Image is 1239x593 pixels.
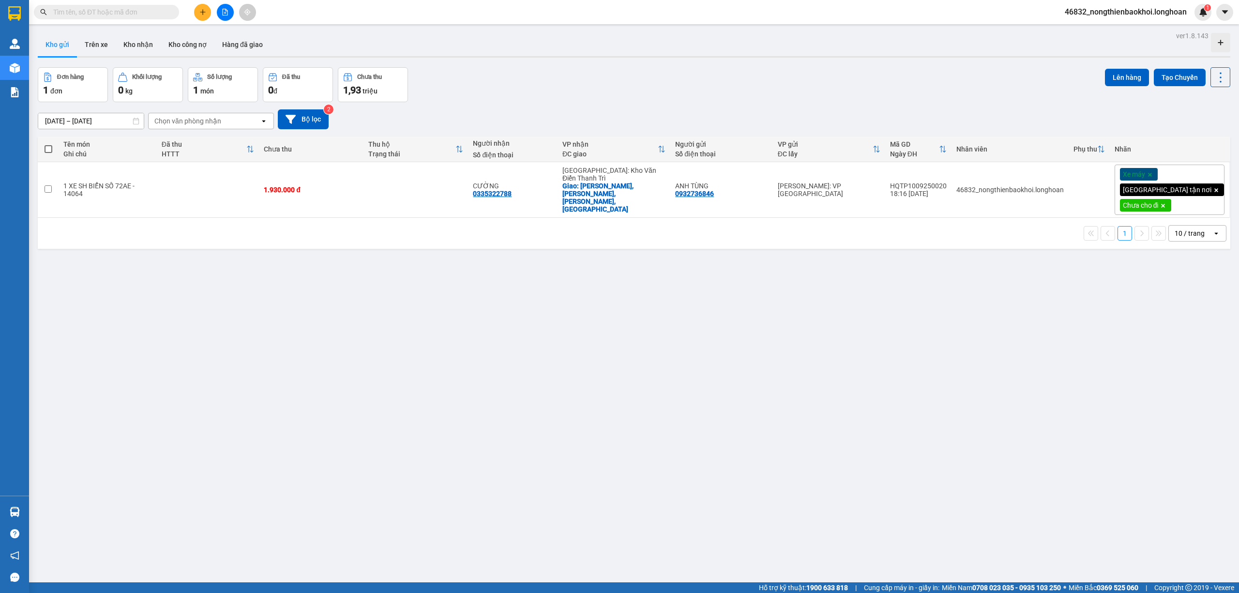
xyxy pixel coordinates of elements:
div: Đơn hàng [57,74,84,80]
span: món [200,87,214,95]
th: Toggle SortBy [157,137,259,162]
img: logo-vxr [8,6,21,21]
svg: open [1212,229,1220,237]
button: Kho gửi [38,33,77,56]
img: solution-icon [10,87,20,97]
div: ĐC lấy [778,150,873,158]
div: 0335322788 [473,190,512,198]
div: HQTP1009250020 [890,182,947,190]
div: ĐC giao [562,150,658,158]
span: kg [125,87,133,95]
sup: 1 [1204,4,1211,11]
span: caret-down [1221,8,1229,16]
div: VP gửi [778,140,873,148]
div: Người nhận [473,139,553,147]
th: Toggle SortBy [1069,137,1110,162]
span: search [40,9,47,15]
span: 46832_nongthienbaokhoi.longhoan [1057,6,1194,18]
div: 46832_nongthienbaokhoi.longhoan [956,186,1064,194]
div: 1.930.000 đ [264,186,359,194]
span: | [1146,582,1147,593]
span: ⚪️ [1063,586,1066,590]
strong: 1900 633 818 [806,584,848,592]
div: Thu hộ [368,140,455,148]
sup: 2 [324,105,333,114]
div: [PERSON_NAME]: VP [GEOGRAPHIC_DATA] [778,182,880,198]
span: aim [244,9,251,15]
button: Hàng đã giao [214,33,271,56]
span: đ [273,87,277,95]
span: Chưa cho đi [1123,201,1159,210]
span: notification [10,551,19,560]
div: Nhân viên [956,145,1064,153]
th: Toggle SortBy [773,137,885,162]
th: Toggle SortBy [885,137,952,162]
button: aim [239,4,256,21]
img: warehouse-icon [10,63,20,73]
div: Chưa thu [357,74,382,80]
div: 10 / trang [1175,228,1205,238]
button: Trên xe [77,33,116,56]
div: Trạng thái [368,150,455,158]
span: Miền Bắc [1069,582,1138,593]
button: Số lượng1món [188,67,258,102]
div: Mã GD [890,140,939,148]
div: 18:16 [DATE] [890,190,947,198]
button: 1 [1118,226,1132,241]
span: message [10,573,19,582]
div: 0932736846 [675,190,714,198]
button: Chưa thu1,93 triệu [338,67,408,102]
span: Xe máy [1123,170,1145,179]
span: 1 [1206,4,1209,11]
button: Đã thu0đ [263,67,333,102]
img: icon-new-feature [1199,8,1208,16]
button: Bộ lọc [278,109,329,129]
button: plus [194,4,211,21]
span: đơn [50,87,62,95]
input: Select a date range. [38,113,144,129]
div: Số điện thoại [473,151,553,159]
div: Đã thu [282,74,300,80]
span: [GEOGRAPHIC_DATA] tận nơi [1123,185,1211,194]
span: Miền Nam [942,582,1061,593]
div: Chọn văn phòng nhận [154,116,221,126]
th: Toggle SortBy [363,137,468,162]
div: HTTT [162,150,247,158]
input: Tìm tên, số ĐT hoặc mã đơn [53,7,167,17]
button: Tạo Chuyến [1154,69,1206,86]
div: Số lượng [207,74,232,80]
span: file-add [222,9,228,15]
span: question-circle [10,529,19,538]
div: Người gửi [675,140,768,148]
span: copyright [1185,584,1192,591]
img: warehouse-icon [10,507,20,517]
span: Cung cấp máy in - giấy in: [864,582,939,593]
div: ver 1.8.143 [1176,30,1209,41]
button: caret-down [1216,4,1233,21]
th: Toggle SortBy [558,137,670,162]
div: CƯỜNG [473,182,553,190]
div: Chưa thu [264,145,359,153]
span: 1 [43,84,48,96]
span: plus [199,9,206,15]
button: Kho công nợ [161,33,214,56]
button: Khối lượng0kg [113,67,183,102]
div: Ngày ĐH [890,150,939,158]
span: 0 [118,84,123,96]
img: warehouse-icon [10,39,20,49]
strong: 0708 023 035 - 0935 103 250 [972,584,1061,592]
div: 1 XE SH BIỂN SỐ 72AE - 14064 [63,182,151,198]
div: Phụ thu [1073,145,1097,153]
span: 1,93 [343,84,361,96]
div: ANH TÙNG [675,182,768,190]
span: 0 [268,84,273,96]
div: Đã thu [162,140,247,148]
div: Giao: PHÚC BỐ, NGỌC LÂM, MỸ HÀO, HƯNG YÊN [562,182,665,213]
button: Lên hàng [1105,69,1149,86]
div: Khối lượng [132,74,162,80]
span: Hỗ trợ kỹ thuật: [759,582,848,593]
span: triệu [363,87,378,95]
div: Số điện thoại [675,150,768,158]
span: | [855,582,857,593]
svg: open [260,117,268,125]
